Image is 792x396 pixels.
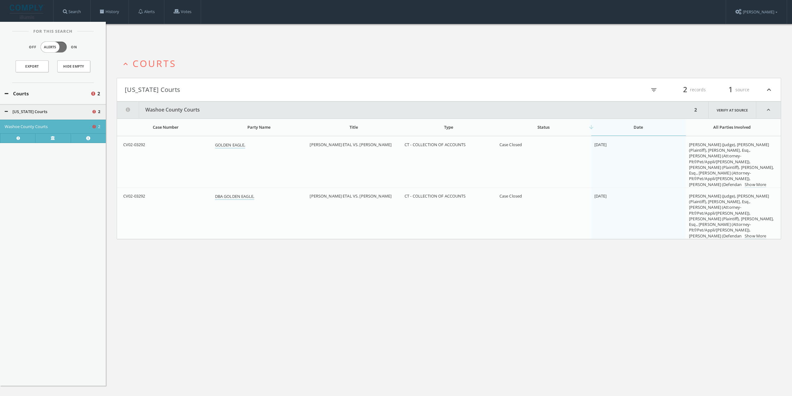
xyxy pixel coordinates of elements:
[310,124,398,130] div: Title
[726,84,735,95] span: 1
[712,84,749,95] div: source
[121,60,130,68] i: expand_less
[57,60,90,72] button: Hide Empty
[405,124,493,130] div: Type
[121,58,781,69] button: expand_lessCourts
[689,193,774,239] span: [PERSON_NAME] (Judge), [PERSON_NAME] (Plaintiff), [PERSON_NAME], Esq., [PERSON_NAME] (Attorney-Pl...
[97,90,100,97] span: 2
[692,102,699,118] div: 2
[10,5,45,19] img: illumis
[689,142,774,187] span: [PERSON_NAME] (Judge), [PERSON_NAME] (Plaintiff), [PERSON_NAME], Esq., [PERSON_NAME] (Attorney-Pl...
[588,124,594,130] i: arrow_downward
[405,193,466,199] span: CT - COLLECTION OF ACCOUNTS
[123,124,208,130] div: Case Number
[123,193,145,199] span: CV02-03292
[215,193,254,200] a: DBA GOLDEN EAGLE,
[123,142,145,147] span: CV02-03292
[29,28,77,35] span: For This Search
[680,84,690,95] span: 2
[5,124,91,130] button: Washoe County Courts
[310,193,391,199] span: [PERSON_NAME] ETAL VS. [PERSON_NAME]
[650,87,657,93] i: filter_list
[594,193,607,199] span: [DATE]
[133,57,176,70] span: Courts
[594,124,682,130] div: Date
[310,142,391,147] span: [PERSON_NAME] ETAL VS. [PERSON_NAME]
[16,60,49,72] a: Export
[98,124,100,130] span: 2
[117,102,692,118] button: Washoe County Courts
[29,45,36,50] span: Off
[71,45,77,50] span: On
[5,109,91,115] button: [US_STATE] Courts
[125,84,449,95] button: [US_STATE] Courts
[594,142,607,147] span: [DATE]
[499,142,522,147] span: Case Closed
[745,182,766,188] a: Show More
[215,124,303,130] div: Party Name
[745,233,766,240] a: Show More
[689,124,775,130] div: All Parties Involved
[499,124,588,130] div: Status
[405,142,466,147] span: CT - COLLECTION OF ACCOUNTS
[98,109,100,115] span: 2
[5,90,90,97] button: Courts
[117,136,781,239] div: grid
[668,84,706,95] div: records
[499,193,522,199] span: Case Closed
[756,102,781,118] i: expand_less
[215,142,246,149] a: GOLDEN EAGLE,
[708,102,756,118] a: Verify at source
[765,84,773,95] i: expand_less
[35,133,70,143] a: Verify at source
